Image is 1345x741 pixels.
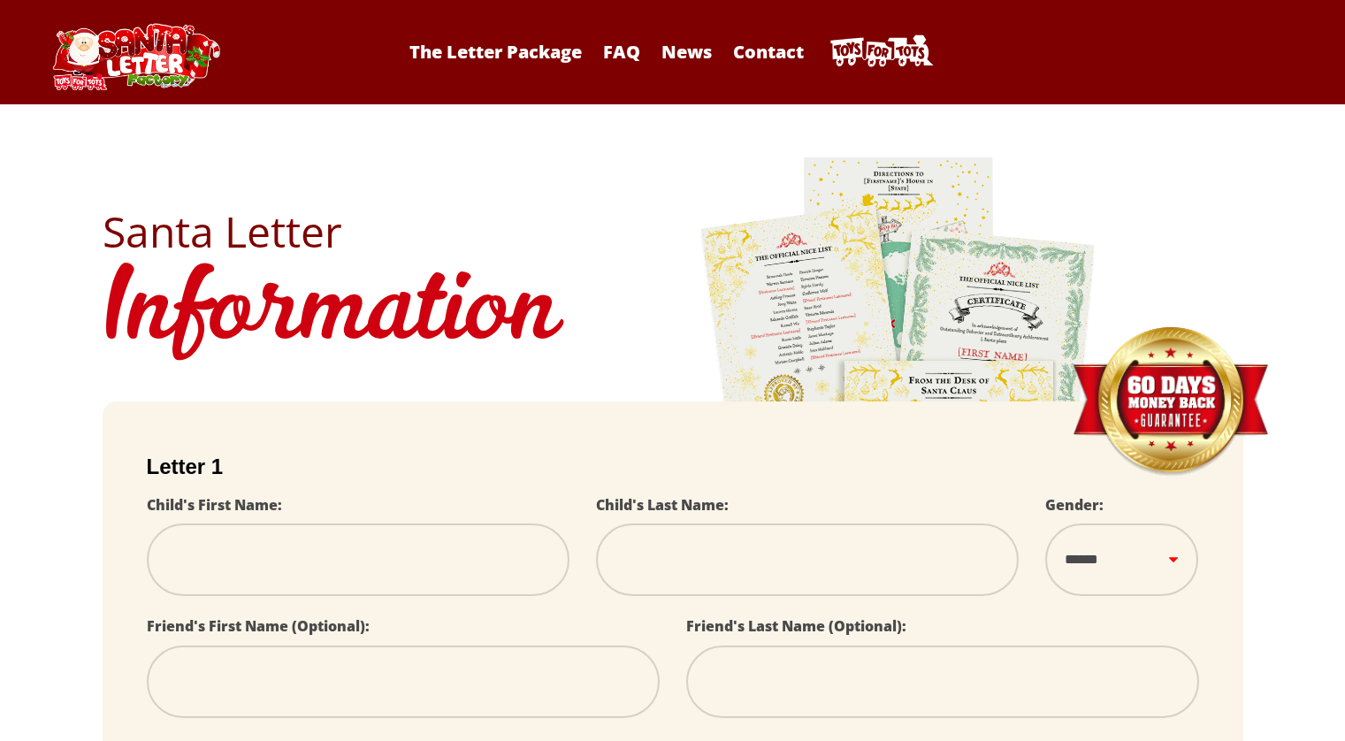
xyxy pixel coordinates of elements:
[724,40,813,64] a: Contact
[594,40,649,64] a: FAQ
[147,616,370,636] label: Friend's First Name (Optional):
[1045,495,1104,515] label: Gender:
[103,253,1243,375] h1: Information
[147,455,1199,479] h2: Letter 1
[1232,688,1327,732] iframe: Opens a widget where you can find more information
[686,616,906,636] label: Friend's Last Name (Optional):
[47,23,224,90] img: Santa Letter Logo
[1071,326,1270,477] img: Money Back Guarantee
[103,210,1243,253] h2: Santa Letter
[699,155,1097,649] img: letters.png
[596,495,729,515] label: Child's Last Name:
[147,495,282,515] label: Child's First Name:
[401,40,591,64] a: The Letter Package
[653,40,721,64] a: News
